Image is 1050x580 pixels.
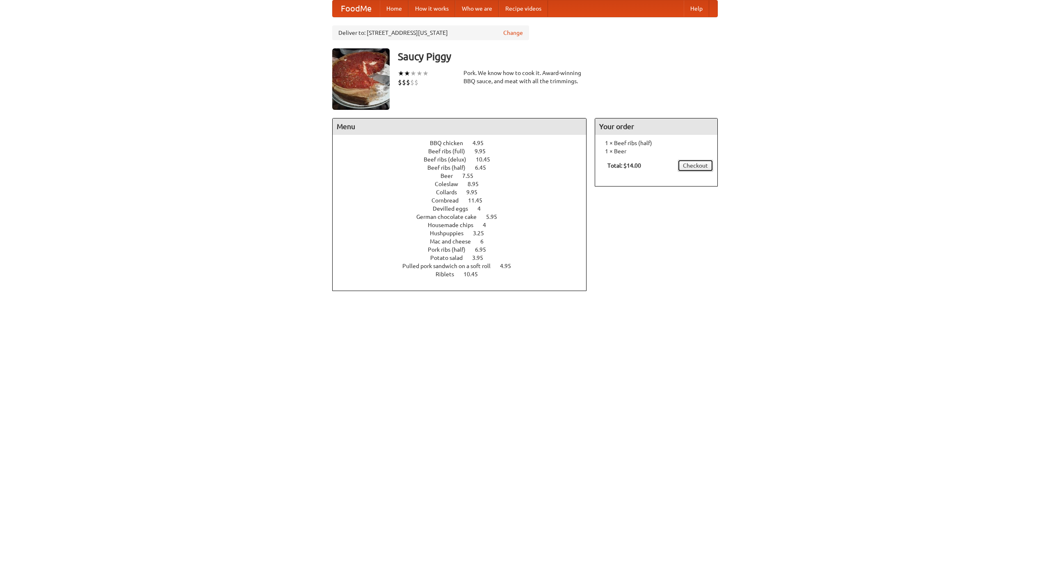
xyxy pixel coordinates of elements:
span: Cornbread [431,197,467,204]
a: How it works [409,0,455,17]
div: Pork. We know how to cook it. Award-winning BBQ sauce, and meat with all the trimmings. [463,69,587,85]
span: Mac and cheese [430,238,479,245]
a: Riblets 10.45 [436,271,493,277]
span: Beef ribs (half) [427,164,474,171]
span: 9.95 [466,189,486,196]
span: 6.95 [475,246,494,253]
span: Pulled pork sandwich on a soft roll [402,263,499,269]
a: Collards 9.95 [436,189,493,196]
li: $ [414,78,418,87]
span: Hushpuppies [430,230,472,237]
span: 4.95 [500,263,519,269]
a: Home [380,0,409,17]
a: Change [503,29,523,37]
span: 4 [477,205,489,212]
span: Housemade chips [428,222,482,228]
span: Coleslaw [435,181,466,187]
a: Devilled eggs 4 [433,205,496,212]
a: BBQ chicken 4.95 [430,140,499,146]
span: 6.45 [475,164,494,171]
span: Beef ribs (full) [428,148,473,155]
a: Checkout [678,159,713,172]
a: Coleslaw 8.95 [435,181,494,187]
span: Potato salad [430,255,471,261]
a: Beef ribs (delux) 10.45 [424,156,505,163]
li: $ [402,78,406,87]
span: 3.25 [473,230,492,237]
span: 5.95 [486,214,505,220]
span: 4 [483,222,494,228]
span: 6 [480,238,492,245]
a: Beef ribs (half) 6.45 [427,164,501,171]
span: Collards [436,189,465,196]
span: 10.45 [476,156,498,163]
span: 7.55 [462,173,482,179]
a: Pulled pork sandwich on a soft roll 4.95 [402,263,526,269]
span: German chocolate cake [416,214,485,220]
li: ★ [422,69,429,78]
img: angular.jpg [332,48,390,110]
span: 10.45 [463,271,486,277]
a: German chocolate cake 5.95 [416,214,512,220]
a: Pork ribs (half) 6.95 [428,246,501,253]
li: ★ [404,69,410,78]
a: Help [684,0,709,17]
li: $ [406,78,410,87]
li: 1 × Beer [599,147,713,155]
li: $ [410,78,414,87]
a: Housemade chips 4 [428,222,501,228]
span: Beef ribs (delux) [424,156,475,163]
li: ★ [398,69,404,78]
a: Beer 7.55 [441,173,488,179]
a: Who we are [455,0,499,17]
li: ★ [410,69,416,78]
a: Mac and cheese 6 [430,238,499,245]
span: Devilled eggs [433,205,476,212]
li: 1 × Beef ribs (half) [599,139,713,147]
span: 3.95 [472,255,491,261]
span: 4.95 [472,140,492,146]
a: Potato salad 3.95 [430,255,498,261]
h4: Menu [333,118,586,135]
span: 9.95 [475,148,494,155]
span: 8.95 [468,181,487,187]
a: Hushpuppies 3.25 [430,230,499,237]
h3: Saucy Piggy [398,48,718,65]
span: 11.45 [468,197,491,204]
span: Riblets [436,271,462,277]
span: BBQ chicken [430,140,471,146]
a: FoodMe [333,0,380,17]
li: ★ [416,69,422,78]
a: Beef ribs (full) 9.95 [428,148,501,155]
span: Beer [441,173,461,179]
li: $ [398,78,402,87]
b: Total: $14.00 [607,162,641,169]
a: Cornbread 11.45 [431,197,498,204]
div: Deliver to: [STREET_ADDRESS][US_STATE] [332,25,529,40]
h4: Your order [595,118,717,135]
a: Recipe videos [499,0,548,17]
span: Pork ribs (half) [428,246,474,253]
